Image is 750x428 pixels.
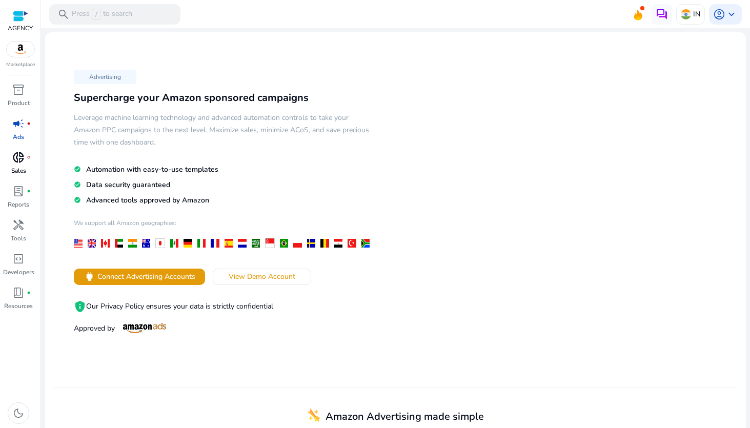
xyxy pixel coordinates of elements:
[57,8,70,21] span: search
[74,112,375,149] h5: Leverage machine learning technology and advanced automation controls to take your Amazon PPC cam...
[326,410,484,423] span: Amazon Advertising made simple
[74,219,375,235] h4: We support all Amazon geographies:
[74,165,81,174] mat-icon: check_circle
[4,301,33,311] p: Resources
[72,9,132,20] p: Press to search
[12,84,25,96] span: inventory_2
[693,5,700,23] p: IN
[6,61,35,69] p: Marketplace
[74,323,375,334] p: Approved by
[27,155,31,159] span: fiber_manual_record
[12,185,25,197] span: lab_profile
[11,166,26,175] p: Sales
[74,196,81,205] mat-icon: check_circle
[27,291,31,295] span: fiber_manual_record
[74,180,81,189] mat-icon: check_circle
[8,98,30,108] p: Product
[92,9,101,20] span: /
[12,117,25,130] span: campaign
[74,300,375,313] p: Our Privacy Policy ensures your data is strictly confidential
[12,287,25,299] span: book_4
[213,269,311,285] button: View Demo Account
[84,271,95,282] span: power
[74,92,375,104] h3: Supercharge your Amazon sponsored campaigns
[8,200,29,209] p: Reports
[12,407,25,419] span: dark_mode
[681,9,691,19] img: in.svg
[12,253,25,265] span: code_blocks
[86,165,218,174] span: Automation with easy-to-use templates
[11,234,26,243] p: Tools
[725,8,738,21] span: keyboard_arrow_down
[229,271,295,282] span: View Demo Account
[74,70,136,84] p: Advertising
[12,219,25,231] span: handyman
[3,268,34,277] p: Developers
[7,42,34,57] img: amazon.svg
[8,24,33,33] p: AGENCY
[97,271,195,282] span: Connect Advertising Accounts
[27,189,31,193] span: fiber_manual_record
[86,195,209,205] span: Advanced tools approved by Amazon
[713,8,725,21] span: account_circle
[27,121,31,126] span: fiber_manual_record
[12,151,25,164] span: donut_small
[86,180,170,190] span: Data security guaranteed
[74,300,86,313] mat-icon: privacy_tip
[74,269,205,285] button: powerConnect Advertising Accounts
[13,132,24,141] p: Ads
